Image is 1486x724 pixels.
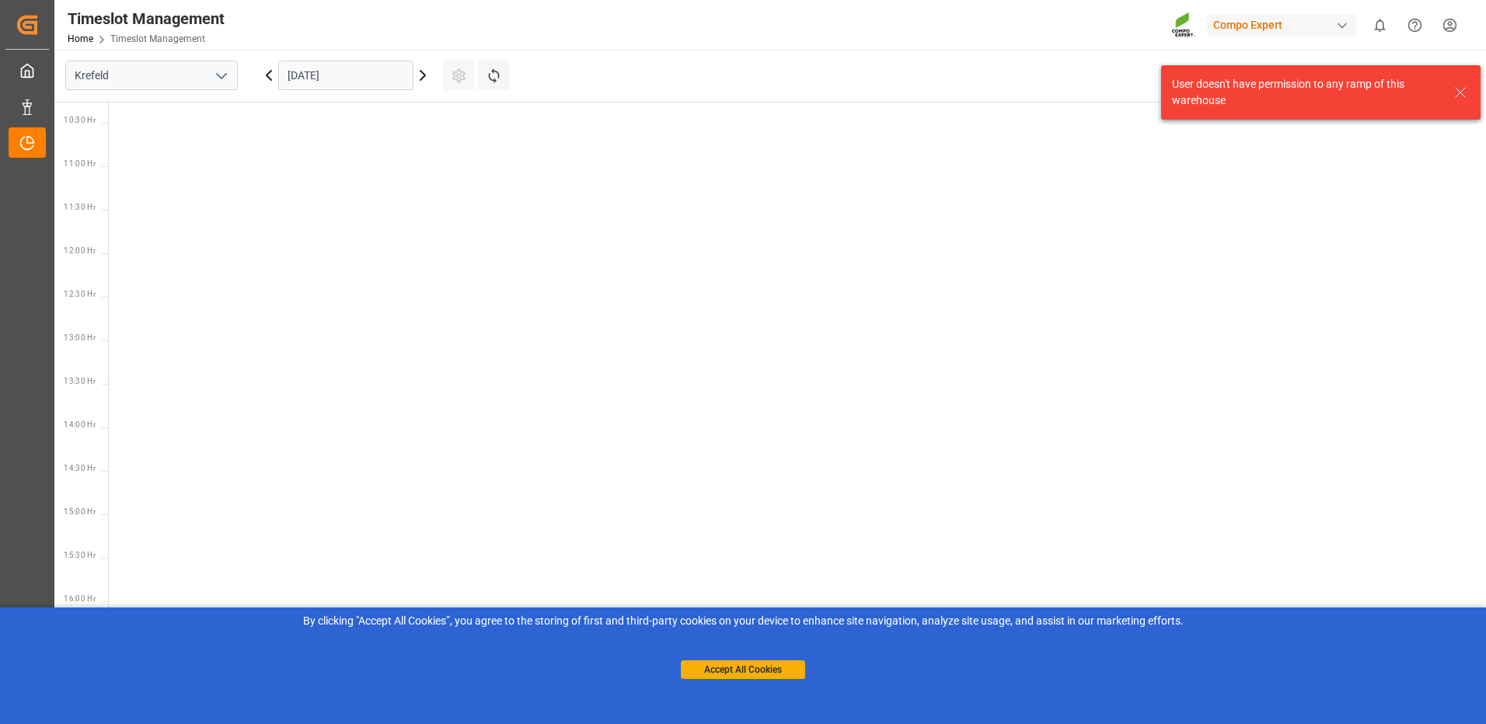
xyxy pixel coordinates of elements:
span: 10:30 Hr [64,116,96,124]
div: By clicking "Accept All Cookies”, you agree to the storing of first and third-party cookies on yo... [11,613,1475,629]
input: DD.MM.YYYY [278,61,413,90]
button: Accept All Cookies [681,660,805,679]
span: 12:30 Hr [64,290,96,298]
span: 11:00 Hr [64,159,96,168]
span: 11:30 Hr [64,203,96,211]
span: 14:30 Hr [64,464,96,472]
a: Home [68,33,93,44]
button: open menu [209,64,232,88]
div: Timeslot Management [68,7,225,30]
div: User doesn't have permission to any ramp of this warehouse [1172,76,1439,109]
span: 15:30 Hr [64,551,96,559]
span: 14:00 Hr [64,420,96,429]
input: Type to search/select [65,61,238,90]
span: 13:00 Hr [64,333,96,342]
span: 15:00 Hr [64,507,96,516]
span: 12:00 Hr [64,246,96,255]
span: 16:00 Hr [64,594,96,603]
span: 13:30 Hr [64,377,96,385]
